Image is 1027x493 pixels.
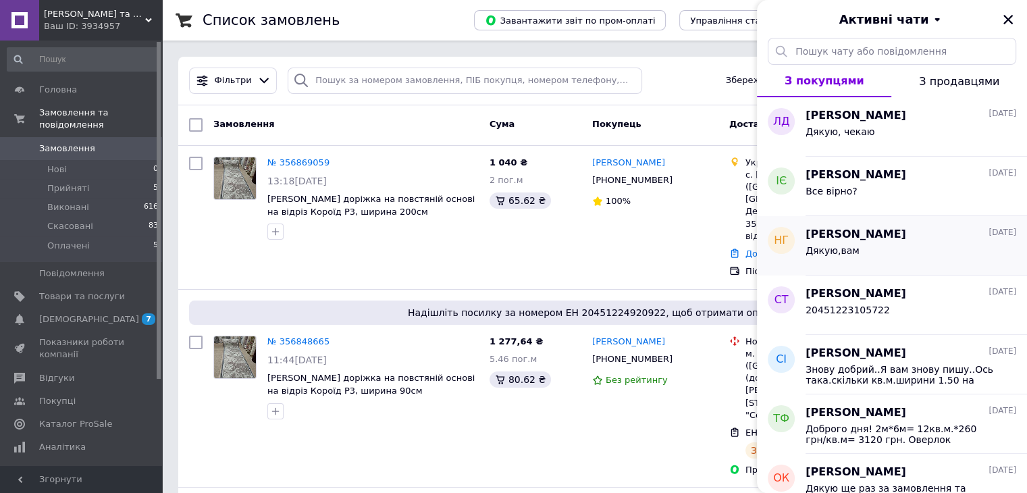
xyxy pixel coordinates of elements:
span: 1 040 ₴ [490,157,527,167]
button: ІЄ[PERSON_NAME][DATE]Все вірно? [757,157,1027,216]
span: Дякую, чекаю [806,126,875,137]
a: Фото товару [213,336,257,379]
span: [PERSON_NAME] [806,346,906,361]
span: Товари та послуги [39,290,125,303]
a: № 356848665 [267,336,330,346]
button: СІ[PERSON_NAME][DATE]Знову добрий..Я вам знову пишу..Ось така.скільки кв.м.ширини 1.50 на довж.5м? [757,335,1027,394]
span: Замовлення [39,142,95,155]
span: З продавцями [919,75,999,88]
button: Закрити [1000,11,1016,28]
a: № 356869059 [267,157,330,167]
div: Нова Пошта [745,336,883,348]
span: Замовлення [213,119,274,129]
button: СТ[PERSON_NAME][DATE]20451223105722 [757,276,1027,335]
span: Надішліть посилку за номером ЕН 20451224920922, щоб отримати оплату [194,306,995,319]
input: Пошук за номером замовлення, ПІБ покупця, номером телефону, Email, номером накладної [288,68,642,94]
span: 1 277,64 ₴ [490,336,543,346]
span: [DATE] [989,167,1016,179]
span: [PERSON_NAME] [806,465,906,480]
button: З продавцями [891,65,1027,97]
span: [DATE] [989,227,1016,238]
button: З покупцями [757,65,891,97]
span: [DATE] [989,465,1016,476]
span: [DATE] [989,108,1016,120]
span: 13:18[DATE] [267,176,327,186]
span: 100% [606,196,631,206]
span: Управління сайтом [39,464,125,488]
span: ІЄ [776,174,787,189]
span: 5 [153,182,158,194]
a: Додати ЕН [745,249,795,259]
span: Завантажити звіт по пром-оплаті [485,14,655,26]
span: Прийняті [47,182,89,194]
span: [PERSON_NAME] [806,167,906,183]
span: Показники роботи компанії [39,336,125,361]
button: Завантажити звіт по пром-оплаті [474,10,666,30]
input: Пошук чату або повідомлення [768,38,1016,65]
span: 11:44[DATE] [267,355,327,365]
span: Доставка та оплата [729,119,829,129]
div: 80.62 ₴ [490,371,551,388]
span: [PERSON_NAME] [806,108,906,124]
a: [PERSON_NAME] [592,336,665,348]
div: Ваш ID: 3934957 [44,20,162,32]
span: Активні чати [839,11,928,28]
span: ЕН: 20451224920922 [745,427,841,438]
span: 20451223105722 [806,305,890,315]
span: Оплачені [47,240,90,252]
a: [PERSON_NAME] [592,157,665,170]
h1: Список замовлень [203,12,340,28]
div: м. [GEOGRAPHIC_DATA] ([GEOGRAPHIC_DATA].), №190 (до 30 кг на одне місце): вул. [PERSON_NAME][STRE... [745,348,883,421]
input: Пошук [7,47,159,72]
span: Фільтри [215,74,252,87]
div: [PHONE_NUMBER] [589,351,675,368]
span: СІ [776,352,787,367]
div: [PHONE_NUMBER] [589,172,675,189]
span: 616 [144,201,158,213]
span: [PERSON_NAME] [806,405,906,421]
a: [PERSON_NAME] доріжка на повстяній основі на відріз Короїд Р3, ширина 90см [267,373,475,396]
span: Головна [39,84,77,96]
span: 0 [153,163,158,176]
span: 5.46 пог.м [490,354,537,364]
div: с. [GEOGRAPHIC_DATA] ([GEOGRAPHIC_DATA], [GEOGRAPHIC_DATA]. Демидівська сільрада), 35511, [GEOGRA... [745,169,883,242]
span: [PERSON_NAME] [806,286,906,302]
span: 83 [149,220,158,232]
div: Укрпошта [745,157,883,169]
span: ОК [773,471,789,486]
span: [PERSON_NAME] [806,227,906,242]
span: Аналітика [39,441,86,453]
span: Повідомлення [39,267,105,280]
span: [PERSON_NAME] доріжка на повстяній основі на відріз Короїд Р3, ширина 200см [267,194,475,217]
span: Каталог ProSale [39,418,112,430]
span: Відгуки [39,372,74,384]
span: ТФ [773,411,789,427]
span: Знову добрий..Я вам знову пишу..Ось така.скільки кв.м.ширини 1.50 на довж.5м? [806,364,997,386]
span: [DATE] [989,405,1016,417]
span: Нові [47,163,67,176]
button: Активні чати [795,11,989,28]
span: Без рейтингу [606,375,668,385]
span: [DATE] [989,346,1016,357]
span: НГ [774,233,789,249]
span: [DEMOGRAPHIC_DATA] [39,313,139,326]
span: СТ [774,292,789,308]
span: Збережені фільтри: [726,74,818,87]
span: Килими та текстиль [44,8,145,20]
div: 65.62 ₴ [490,192,551,209]
span: Доброго дня! 2м*6м= 12кв.м.*260 грн/кв.м= 3120 грн. Оверлок 2м*2зрізи*20грн/м= 80 грн. Всього 320... [806,423,997,445]
span: ЛД [773,114,790,130]
span: Виконані [47,201,89,213]
span: [DATE] [989,286,1016,298]
span: Дякую,вам [806,245,860,256]
span: Скасовані [47,220,93,232]
span: 7 [142,313,155,325]
button: ТФ[PERSON_NAME][DATE]Доброго дня! 2м*6м= 12кв.м.*260 грн/кв.м= 3120 грн. Оверлок 2м*2зрізи*20грн/... [757,394,1027,454]
img: Фото товару [214,157,256,199]
span: Управління статусами [690,16,793,26]
span: Покупець [592,119,641,129]
span: З покупцями [785,74,864,87]
div: Післяплата [745,265,883,278]
div: Заплановано [745,442,822,459]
